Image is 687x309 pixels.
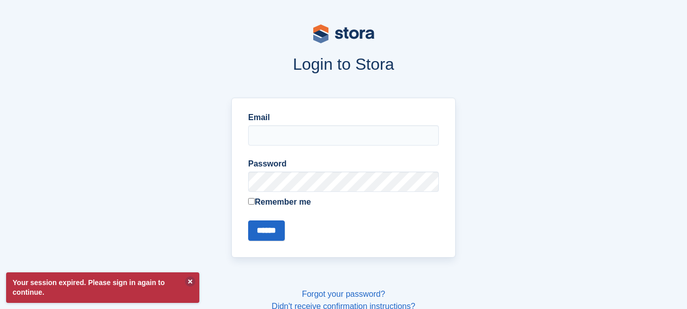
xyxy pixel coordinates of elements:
[248,198,255,205] input: Remember me
[248,111,439,124] label: Email
[313,24,374,43] img: stora-logo-53a41332b3708ae10de48c4981b4e9114cc0af31d8433b30ea865607fb682f29.svg
[302,290,385,298] a: Forgot your password?
[248,158,439,170] label: Password
[66,55,621,73] h1: Login to Stora
[6,272,199,303] p: Your session expired. Please sign in again to continue.
[248,196,439,208] label: Remember me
